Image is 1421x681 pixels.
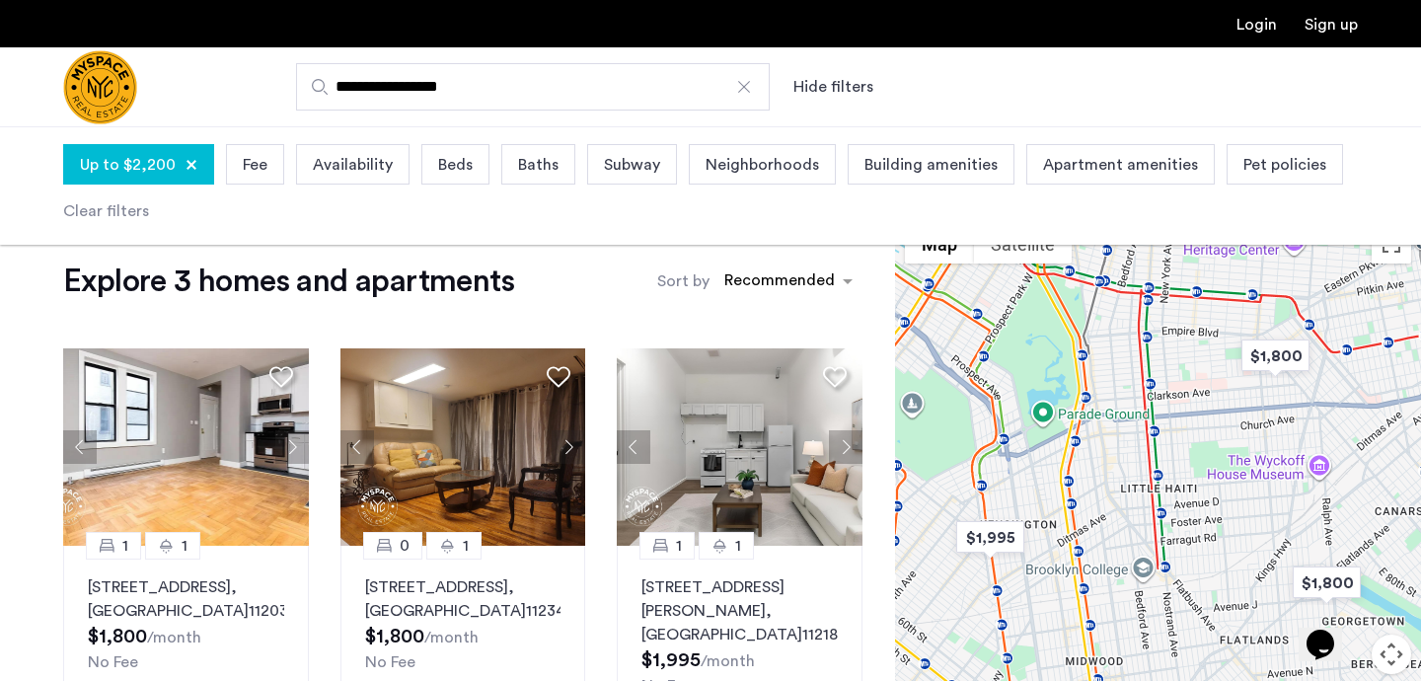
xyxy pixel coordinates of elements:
sub: /month [424,630,479,645]
p: [STREET_ADDRESS] 11234 [365,575,561,623]
div: $1,800 [1234,334,1317,378]
img: 8515455b-be52-4141-8a40-4c35d33cf98b_638925985418062972.jpeg [340,348,586,546]
button: Previous apartment [340,430,374,464]
sub: /month [147,630,201,645]
p: [STREET_ADDRESS][PERSON_NAME] 11218 [641,575,838,646]
span: Pet policies [1243,153,1326,177]
span: Up to $2,200 [80,153,176,177]
h1: Explore 3 homes and apartments [63,262,514,301]
a: Cazamio Logo [63,50,137,124]
span: Apartment amenities [1043,153,1198,177]
label: Sort by [657,269,710,293]
div: Clear filters [63,199,149,223]
img: logo [63,50,137,124]
sub: /month [701,653,755,669]
button: Previous apartment [63,430,97,464]
ng-select: sort-apartment [714,264,862,299]
span: Neighborhoods [706,153,819,177]
span: 1 [463,534,469,558]
span: Subway [604,153,660,177]
div: $1,995 [948,515,1032,560]
button: Next apartment [275,430,309,464]
a: Registration [1305,17,1358,33]
span: $1,800 [88,627,147,646]
p: [STREET_ADDRESS] 11203 [88,575,284,623]
span: No Fee [88,654,138,670]
span: $1,995 [641,650,701,670]
img: a8b926f1-9a91-4e5e-b036-feb4fe78ee5d_638850847483284209.jpeg [617,348,862,546]
iframe: chat widget [1299,602,1362,661]
button: Show or hide filters [793,75,873,99]
span: 1 [676,534,682,558]
span: $1,800 [365,627,424,646]
img: a8b926f1-9a91-4e5e-b036-feb4fe78ee5d_638880945617247159.jpeg [63,348,309,546]
span: 1 [735,534,741,558]
div: $1,800 [1285,561,1369,605]
span: 1 [122,534,128,558]
span: Building amenities [864,153,998,177]
span: No Fee [365,654,415,670]
span: Beds [438,153,473,177]
span: 0 [400,534,410,558]
button: Map camera controls [1372,635,1411,674]
span: Baths [518,153,559,177]
span: Availability [313,153,393,177]
div: Recommended [721,268,835,297]
span: Fee [243,153,267,177]
input: Apartment Search [296,63,770,111]
button: Next apartment [552,430,585,464]
span: 1 [182,534,187,558]
a: Login [1236,17,1277,33]
button: Previous apartment [617,430,650,464]
button: Next apartment [829,430,862,464]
